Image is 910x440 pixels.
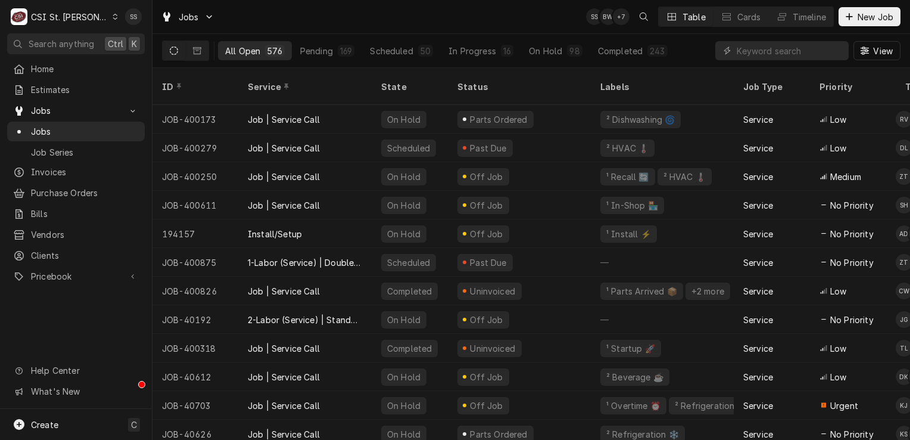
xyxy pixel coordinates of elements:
div: JOB-400318 [152,334,238,362]
span: Vendors [31,228,139,241]
div: Completed [598,45,643,57]
div: +2 more [690,285,725,298]
div: CSI St. Louis's Avatar [11,8,27,25]
span: Home [31,63,139,75]
div: Past Due [469,142,509,154]
div: 1-Labor (Service) | Double | Incurred [248,256,362,269]
a: Go to Jobs [156,7,219,27]
a: Vendors [7,225,145,244]
div: Sarah Shafer's Avatar [586,8,603,25]
div: Job | Service Call [248,199,320,212]
div: ² HVAC 🌡️ [605,142,650,154]
div: Install/Setup [248,228,302,240]
div: Scheduled [386,142,431,154]
a: Job Series [7,142,145,162]
div: Scheduled [370,45,413,57]
div: Off Job [468,228,504,240]
button: View [853,41,900,60]
button: New Job [839,7,900,26]
span: View [871,45,895,57]
a: Go to What's New [7,382,145,401]
div: C [11,8,27,25]
a: Bills [7,204,145,224]
div: JOB-40192 [152,305,238,334]
div: Timeline [793,11,826,23]
span: C [131,419,137,431]
a: Clients [7,246,145,265]
div: Job | Service Call [248,285,320,298]
div: JOB-40612 [152,362,238,391]
div: 50 [420,45,431,57]
div: Service [743,228,773,240]
div: Job | Service Call [248,399,320,412]
div: On Hold [386,171,422,183]
div: — [591,248,734,277]
div: On Hold [386,199,422,212]
div: Table [682,11,706,23]
span: Estimates [31,83,139,96]
span: Low [830,371,846,383]
div: Service [248,80,360,93]
div: Job | Service Call [248,342,320,355]
span: No Priority [830,228,874,240]
div: CSI St. [PERSON_NAME] [31,11,108,23]
a: Go to Help Center [7,361,145,380]
span: Low [830,342,846,355]
a: Go to Pricebook [7,267,145,286]
div: 16 [503,45,511,57]
div: Service [743,199,773,212]
div: In Progress [448,45,496,57]
div: Labels [600,80,724,93]
div: On Hold [386,314,422,326]
div: On Hold [386,113,422,126]
div: 169 [340,45,352,57]
span: What's New [31,385,138,398]
a: Purchase Orders [7,183,145,203]
div: 's Avatar [613,8,629,25]
button: Open search [634,7,653,26]
div: Completed [386,342,433,355]
div: Service [743,399,773,412]
div: — [591,305,734,334]
div: On Hold [529,45,562,57]
span: Jobs [179,11,199,23]
div: Uninvoiced [469,285,517,298]
span: New Job [855,11,896,23]
div: Job | Service Call [248,142,320,154]
div: SS [125,8,142,25]
div: Job | Service Call [248,371,320,383]
div: Job | Service Call [248,113,320,126]
div: JOB-400173 [152,105,238,134]
div: Service [743,342,773,355]
input: Keyword search [737,41,843,60]
div: Sarah Shafer's Avatar [125,8,142,25]
span: Urgent [830,399,858,412]
div: Parts Ordered [469,113,529,126]
div: ¹ In-Shop 🏪 [605,199,659,212]
div: ¹ Parts Arrived 📦 [605,285,678,298]
div: Job | Service Call [248,171,320,183]
div: JOB-400279 [152,134,238,162]
div: Service [743,142,773,154]
span: Job Series [31,146,139,159]
a: Home [7,59,145,79]
div: ² Beverage ☕️ [605,371,665,383]
div: ² Dishwashing 🌀 [605,113,676,126]
a: Go to Jobs [7,101,145,120]
div: Service [743,371,773,383]
span: Low [830,113,846,126]
div: All Open [225,45,260,57]
span: No Priority [830,199,874,212]
span: Jobs [31,125,139,138]
div: Past Due [469,256,509,269]
div: 243 [650,45,665,57]
div: ¹ Install ⚡️ [605,228,652,240]
div: ¹ Recall 🔄 [605,171,650,183]
span: K [132,38,137,50]
span: Invoices [31,166,139,178]
div: 194157 [152,219,238,248]
div: ² Refrigeration ❄️ [674,399,749,412]
span: Clients [31,249,139,262]
div: Brad Wicks's Avatar [600,8,616,25]
div: JOB-400875 [152,248,238,277]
